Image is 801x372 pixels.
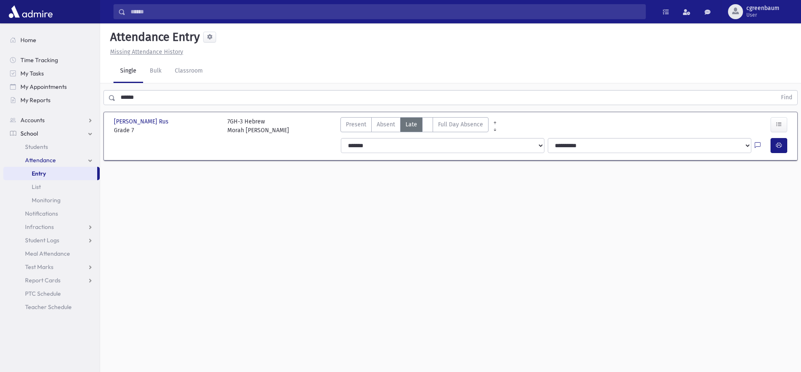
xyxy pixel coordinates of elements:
[20,70,44,77] span: My Tasks
[25,236,59,244] span: Student Logs
[20,96,50,104] span: My Reports
[107,30,200,44] h5: Attendance Entry
[3,194,100,207] a: Monitoring
[20,116,45,124] span: Accounts
[3,260,100,274] a: Test Marks
[3,153,100,167] a: Attendance
[25,276,60,284] span: Report Cards
[3,220,100,234] a: Infractions
[25,223,54,231] span: Infractions
[3,113,100,127] a: Accounts
[3,247,100,260] a: Meal Attendance
[377,120,395,129] span: Absent
[126,4,645,19] input: Search
[25,210,58,217] span: Notifications
[3,140,100,153] a: Students
[25,263,53,271] span: Test Marks
[346,120,366,129] span: Present
[3,234,100,247] a: Student Logs
[776,90,797,105] button: Find
[25,290,61,297] span: PTC Schedule
[107,48,183,55] a: Missing Attendance History
[227,117,289,135] div: 7GH-3 Hebrew Morah [PERSON_NAME]
[406,120,417,129] span: Late
[20,56,58,64] span: Time Tracking
[110,48,183,55] u: Missing Attendance History
[3,274,100,287] a: Report Cards
[7,3,55,20] img: AdmirePro
[114,117,170,126] span: [PERSON_NAME] Rus
[3,180,100,194] a: List
[438,120,483,129] span: Full Day Absence
[3,127,100,140] a: School
[25,156,56,164] span: Attendance
[32,170,46,177] span: Entry
[3,80,100,93] a: My Appointments
[20,130,38,137] span: School
[168,60,209,83] a: Classroom
[3,93,100,107] a: My Reports
[20,83,67,90] span: My Appointments
[25,250,70,257] span: Meal Attendance
[114,126,219,135] span: Grade 7
[3,287,100,300] a: PTC Schedule
[3,33,100,47] a: Home
[32,196,60,204] span: Monitoring
[20,36,36,44] span: Home
[25,303,72,311] span: Teacher Schedule
[746,12,779,18] span: User
[3,207,100,220] a: Notifications
[32,183,41,191] span: List
[25,143,48,151] span: Students
[3,53,100,67] a: Time Tracking
[113,60,143,83] a: Single
[3,300,100,314] a: Teacher Schedule
[3,167,97,180] a: Entry
[340,117,489,135] div: AttTypes
[3,67,100,80] a: My Tasks
[746,5,779,12] span: cgreenbaum
[143,60,168,83] a: Bulk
